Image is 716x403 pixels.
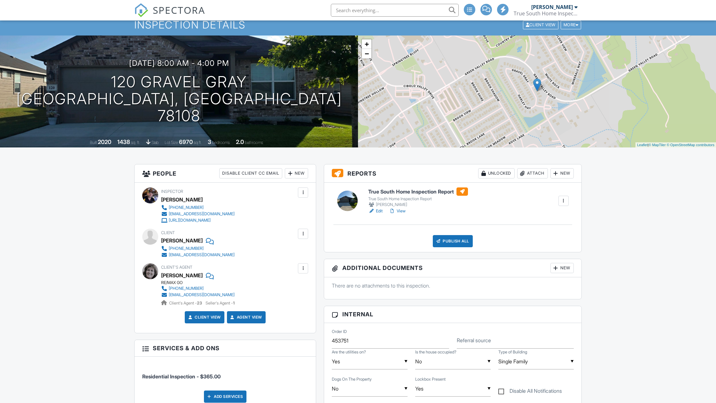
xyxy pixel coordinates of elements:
label: Referral source [457,337,491,344]
a: [EMAIL_ADDRESS][DOMAIN_NAME] [161,292,235,298]
div: New [550,168,574,178]
a: [PHONE_NUMBER] [161,204,235,211]
p: There are no attachments to this inspection. [332,282,574,289]
div: [PHONE_NUMBER] [169,205,204,210]
a: [EMAIL_ADDRESS][DOMAIN_NAME] [161,252,235,258]
label: Type of Building [498,349,527,355]
span: Client's Agent [161,265,192,270]
a: [PERSON_NAME] [161,271,203,280]
div: 3 [208,138,211,145]
a: © MapTiler [649,143,666,147]
div: [URL][DOMAIN_NAME] [169,218,211,223]
div: RE/MAX GO [161,280,240,285]
h3: [DATE] 8:00 am - 4:00 pm [129,59,229,67]
a: SPECTORA [134,9,205,22]
div: [EMAIL_ADDRESS][DOMAIN_NAME] [169,211,235,217]
a: [PHONE_NUMBER] [161,245,235,252]
div: True South Home Inspection Report [368,196,468,201]
input: Search everything... [331,4,459,17]
a: [URL][DOMAIN_NAME] [161,217,235,224]
span: bedrooms [212,140,230,145]
div: [PHONE_NUMBER] [169,286,204,291]
div: | [635,142,716,148]
div: Client View [523,20,558,29]
div: 2.0 [236,138,244,145]
div: [EMAIL_ADDRESS][DOMAIN_NAME] [169,292,235,297]
a: Zoom out [362,49,371,59]
h3: Reports [324,164,581,183]
a: View [389,208,406,214]
span: slab [152,140,159,145]
a: Client View [522,22,560,27]
span: Residential Inspection - $365.00 [142,373,221,380]
span: Client's Agent - [169,301,203,305]
h3: Internal [324,306,581,323]
span: Lot Size [165,140,178,145]
div: New [285,168,308,178]
div: [PERSON_NAME] [161,195,203,204]
span: Client [161,230,175,235]
a: [PHONE_NUMBER] [161,285,235,292]
a: Edit [368,208,383,214]
a: Zoom in [362,39,371,49]
h3: People [135,164,316,183]
div: 2020 [98,138,111,145]
div: Publish All [433,235,473,247]
label: Disable All Notifications [498,388,562,396]
a: [EMAIL_ADDRESS][DOMAIN_NAME] [161,211,235,217]
h1: 120 Gravel Gray [GEOGRAPHIC_DATA], [GEOGRAPHIC_DATA] 78108 [10,74,348,124]
label: Is the house occupied? [415,349,456,355]
h6: True South Home Inspection Report [368,187,468,196]
label: Dogs On The Property [332,376,372,382]
div: 1438 [117,138,130,145]
div: Unlocked [478,168,515,178]
span: SPECTORA [153,3,205,17]
label: Are the utilities on? [332,349,366,355]
div: Attach [517,168,548,178]
a: True South Home Inspection Report True South Home Inspection Report [PERSON_NAME] [368,187,468,208]
div: New [550,263,574,273]
span: Seller's Agent - [206,301,235,305]
div: Add Services [204,391,246,403]
span: Built [90,140,97,145]
img: The Best Home Inspection Software - Spectora [134,3,148,17]
a: Agent View [229,314,262,320]
a: Leaflet [637,143,648,147]
span: bathrooms [245,140,263,145]
div: Disable Client CC Email [219,168,282,178]
strong: 23 [197,301,202,305]
div: [PERSON_NAME] [531,4,573,10]
div: [EMAIL_ADDRESS][DOMAIN_NAME] [169,252,235,257]
li: Service: Residential Inspection [142,361,308,385]
div: More [561,20,581,29]
label: Lockbox Present [415,376,446,382]
h3: Additional Documents [324,259,581,277]
span: sq.ft. [194,140,202,145]
a: © OpenStreetMap contributors [667,143,714,147]
span: sq. ft. [131,140,140,145]
strong: 1 [233,301,235,305]
a: Client View [187,314,221,320]
div: 6970 [179,138,193,145]
span: Inspector [161,189,183,194]
label: Order ID [332,329,347,335]
div: [PHONE_NUMBER] [169,246,204,251]
h1: Inspection Details [134,19,582,30]
div: True South Home Inspection [514,10,578,17]
h3: Services & Add ons [135,340,316,357]
div: [PERSON_NAME] [161,236,203,245]
div: [PERSON_NAME] [368,201,468,208]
